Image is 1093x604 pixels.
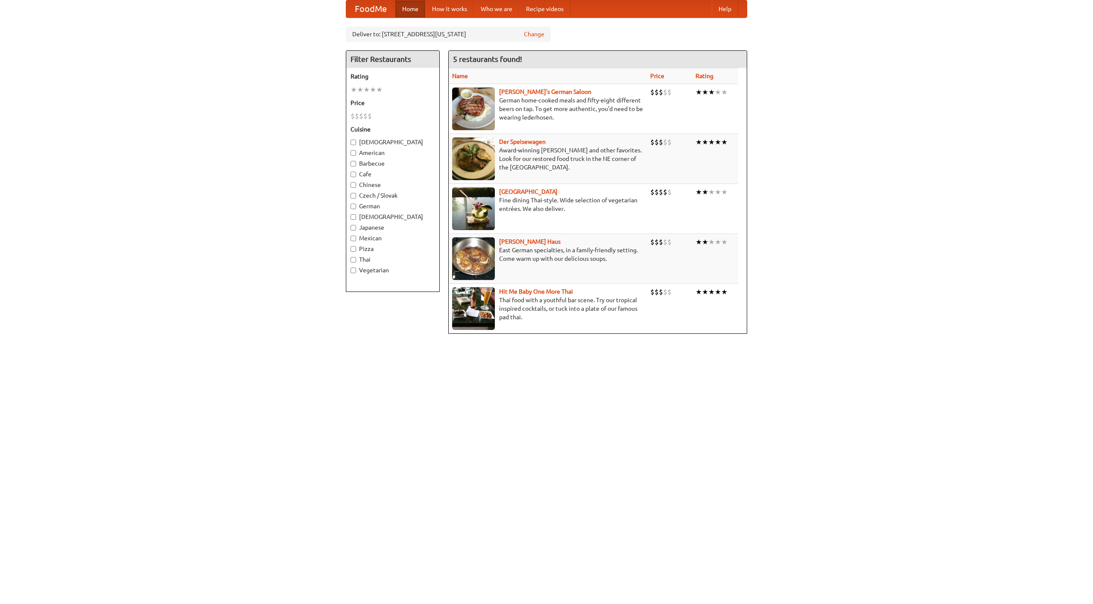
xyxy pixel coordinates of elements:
li: $ [655,88,659,97]
li: $ [351,111,355,121]
li: ★ [351,85,357,94]
label: Czech / Slovak [351,191,435,200]
a: How it works [425,0,474,18]
li: $ [663,88,667,97]
li: $ [659,88,663,97]
ng-pluralize: 5 restaurants found! [453,55,522,63]
li: $ [655,187,659,197]
label: [DEMOGRAPHIC_DATA] [351,138,435,146]
h5: Price [351,99,435,107]
li: ★ [708,88,715,97]
p: Fine dining Thai-style. Wide selection of vegetarian entrées. We also deliver. [452,196,643,213]
li: $ [655,237,659,247]
li: $ [663,187,667,197]
li: $ [650,287,655,297]
a: Help [712,0,738,18]
input: Barbecue [351,161,356,166]
a: Name [452,73,468,79]
li: ★ [696,187,702,197]
label: Thai [351,255,435,264]
li: ★ [376,85,383,94]
img: kohlhaus.jpg [452,237,495,280]
input: Mexican [351,236,356,241]
li: ★ [708,287,715,297]
label: [DEMOGRAPHIC_DATA] [351,213,435,221]
input: Pizza [351,246,356,252]
label: Chinese [351,181,435,189]
li: $ [667,237,672,247]
li: ★ [702,187,708,197]
a: Price [650,73,664,79]
li: ★ [721,88,728,97]
li: $ [655,287,659,297]
li: $ [359,111,363,121]
li: $ [667,137,672,147]
p: German home-cooked meals and fifty-eight different beers on tap. To get more authentic, you'd nee... [452,96,643,122]
li: ★ [708,187,715,197]
input: Japanese [351,225,356,231]
li: ★ [702,287,708,297]
h5: Cuisine [351,125,435,134]
li: ★ [696,287,702,297]
a: Change [524,30,544,38]
li: $ [659,137,663,147]
b: [PERSON_NAME] Haus [499,238,561,245]
li: $ [355,111,359,121]
li: ★ [696,88,702,97]
li: ★ [357,85,363,94]
input: [DEMOGRAPHIC_DATA] [351,140,356,145]
input: [DEMOGRAPHIC_DATA] [351,214,356,220]
li: ★ [696,137,702,147]
a: Rating [696,73,713,79]
li: $ [667,187,672,197]
input: Chinese [351,182,356,188]
li: $ [659,187,663,197]
li: ★ [702,137,708,147]
label: Japanese [351,223,435,232]
a: [PERSON_NAME]'s German Saloon [499,88,591,95]
li: ★ [721,237,728,247]
li: $ [650,187,655,197]
li: ★ [702,88,708,97]
img: speisewagen.jpg [452,137,495,180]
input: German [351,204,356,209]
li: $ [663,237,667,247]
a: [GEOGRAPHIC_DATA] [499,188,558,195]
li: $ [667,287,672,297]
li: $ [667,88,672,97]
li: ★ [702,237,708,247]
li: $ [363,111,368,121]
img: babythai.jpg [452,287,495,330]
li: $ [368,111,372,121]
h4: Filter Restaurants [346,51,439,68]
li: ★ [721,137,728,147]
a: FoodMe [346,0,395,18]
li: ★ [715,237,721,247]
li: ★ [715,287,721,297]
img: esthers.jpg [452,88,495,130]
li: ★ [708,237,715,247]
li: $ [650,137,655,147]
input: Thai [351,257,356,263]
a: Hit Me Baby One More Thai [499,288,573,295]
input: Cafe [351,172,356,177]
img: satay.jpg [452,187,495,230]
a: Home [395,0,425,18]
li: ★ [715,187,721,197]
li: ★ [715,137,721,147]
li: $ [650,237,655,247]
li: ★ [708,137,715,147]
li: ★ [721,287,728,297]
input: American [351,150,356,156]
li: $ [655,137,659,147]
p: East German specialties, in a family-friendly setting. Come warm up with our delicious soups. [452,246,643,263]
h5: Rating [351,72,435,81]
label: German [351,202,435,210]
li: ★ [696,237,702,247]
a: Der Speisewagen [499,138,546,145]
label: Pizza [351,245,435,253]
